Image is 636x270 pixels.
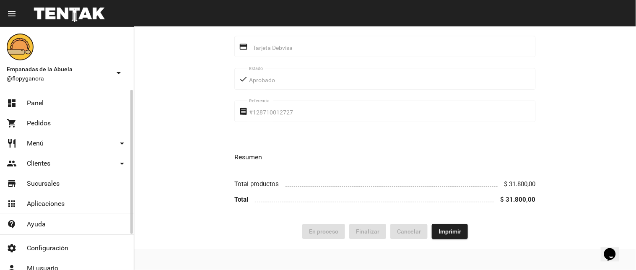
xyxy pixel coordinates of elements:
mat-icon: store [7,179,17,189]
mat-icon: credit_card [239,42,249,52]
span: Pedidos [27,119,51,127]
mat-icon: menu [7,9,17,19]
span: Configuración [27,244,68,252]
mat-icon: people [7,158,17,169]
iframe: chat widget [601,236,628,262]
mat-icon: arrow_drop_down [117,138,127,148]
button: En proceso [302,224,345,239]
span: @flopyganora [7,74,110,83]
button: Imprimir [432,224,468,239]
mat-icon: done [239,74,249,84]
span: Empanadas de la Abuela [7,64,110,74]
button: Finalizar [349,224,386,239]
span: Clientes [27,159,50,168]
span: Cancelar [397,228,421,235]
button: Cancelar [390,224,428,239]
span: Sucursales [27,179,60,188]
mat-icon: restaurant [7,138,17,148]
li: Total productos $ 31.800,00 [234,177,535,192]
mat-icon: settings [7,243,17,253]
mat-icon: dashboard [7,98,17,108]
mat-icon: receipt [239,106,249,117]
mat-icon: arrow_drop_down [114,68,124,78]
span: Finalizar [356,228,379,235]
span: Ayuda [27,220,46,228]
span: Menú [27,139,44,148]
mat-icon: apps [7,199,17,209]
span: Panel [27,99,44,107]
h3: Resumen [234,151,535,163]
mat-icon: shopping_cart [7,118,17,128]
img: f0136945-ed32-4f7c-91e3-a375bc4bb2c5.png [7,34,34,60]
mat-icon: contact_support [7,219,17,229]
span: Aplicaciones [27,200,65,208]
li: Total $ 31.800,00 [234,192,535,208]
span: Imprimir [439,228,461,235]
span: En proceso [309,228,338,235]
mat-icon: arrow_drop_down [117,158,127,169]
